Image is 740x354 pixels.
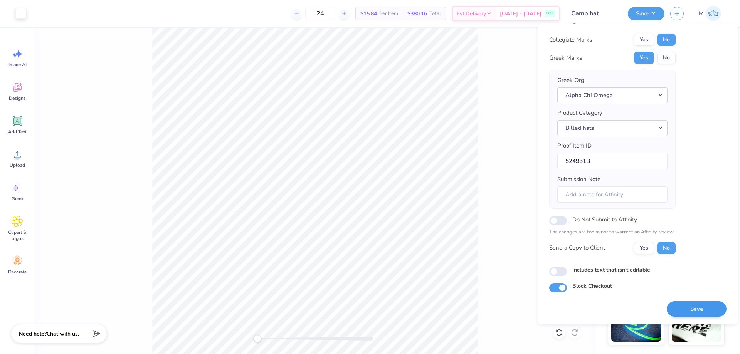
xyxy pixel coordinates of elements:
[667,301,727,317] button: Save
[549,228,676,236] p: The changes are too minor to warrant an Affinity review.
[634,34,654,46] button: Yes
[19,330,47,337] strong: Need help?
[557,175,600,184] label: Submission Note
[557,109,602,117] label: Product Category
[429,10,441,18] span: Total
[360,10,377,18] span: $15.84
[10,162,25,168] span: Upload
[500,10,542,18] span: [DATE] - [DATE]
[546,11,553,16] span: Free
[693,6,725,21] a: JM
[254,335,261,342] div: Accessibility label
[572,266,650,274] label: Includes text that isn't editable
[557,141,592,150] label: Proof Item ID
[407,10,427,18] span: $380.16
[697,9,704,18] span: JM
[572,282,612,290] label: Block Checkout
[634,242,654,254] button: Yes
[565,6,622,21] input: Untitled Design
[5,229,30,242] span: Clipart & logos
[557,76,584,85] label: Greek Org
[8,129,27,135] span: Add Text
[657,242,676,254] button: No
[657,34,676,46] button: No
[549,243,605,252] div: Send a Copy to Client
[657,52,676,64] button: No
[706,6,721,21] img: Joshua Macky Gaerlan
[8,269,27,275] span: Decorate
[557,120,668,136] button: Billed hats
[549,35,592,44] div: Collegiate Marks
[9,95,26,101] span: Designs
[457,10,486,18] span: Est. Delivery
[12,196,24,202] span: Greek
[47,330,79,337] span: Chat with us.
[549,54,582,62] div: Greek Marks
[8,62,27,68] span: Image AI
[305,7,335,20] input: – –
[628,7,664,20] button: Save
[557,87,668,103] button: Alpha Chi Omega
[634,52,654,64] button: Yes
[572,215,637,225] label: Do Not Submit to Affinity
[379,10,398,18] span: Per Item
[557,186,668,203] input: Add a note for Affinity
